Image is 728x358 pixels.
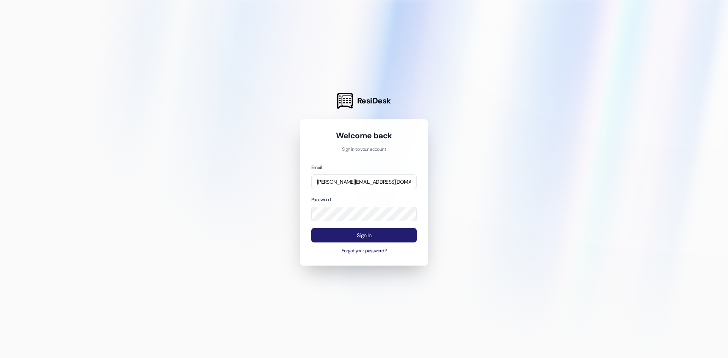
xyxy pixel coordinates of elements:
label: Email [311,164,322,170]
p: Sign in to your account [311,146,417,153]
label: Password [311,197,331,203]
input: name@example.com [311,174,417,189]
img: ResiDesk Logo [337,93,353,109]
button: Forgot your password? [311,248,417,255]
button: Sign In [311,228,417,243]
h1: Welcome back [311,130,417,141]
span: ResiDesk [357,95,391,106]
